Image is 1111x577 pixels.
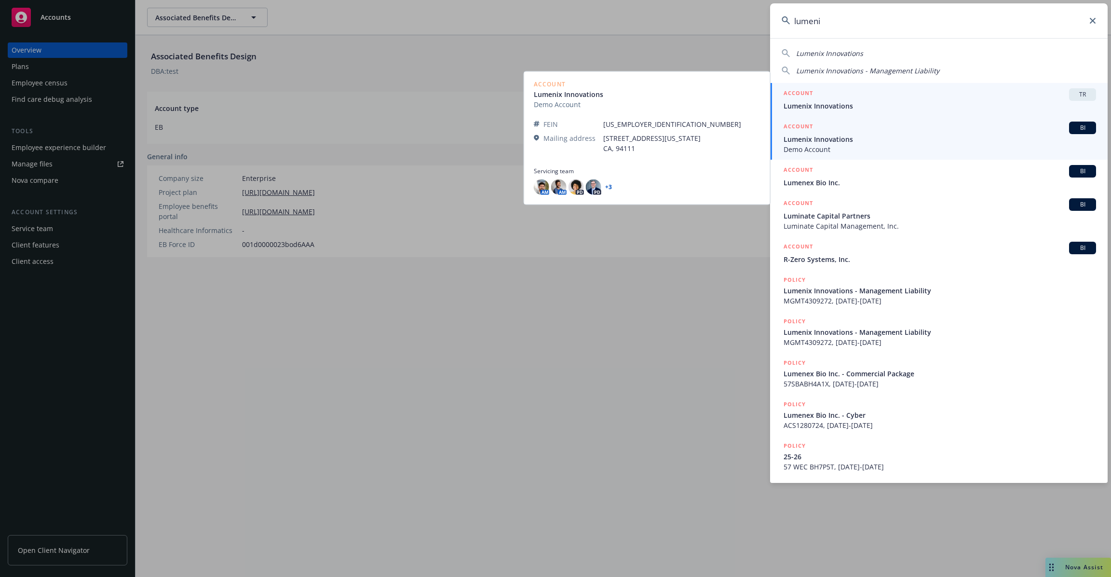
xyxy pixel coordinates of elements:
span: BI [1073,124,1092,132]
span: MGMT4309272, [DATE]-[DATE] [784,296,1096,306]
a: POLICYLumenix Innovations - Management LiabilityMGMT4309272, [DATE]-[DATE] [770,270,1108,311]
a: ACCOUNTBIR-Zero Systems, Inc. [770,236,1108,270]
span: R-Zero Systems, Inc. [784,254,1096,264]
span: Lumenex Bio Inc. [784,178,1096,188]
span: Demo Account [784,144,1096,154]
h5: POLICY [784,358,806,368]
span: Lumenix Innovations - Management Liability [796,66,939,75]
span: MGMT4309272, [DATE]-[DATE] [784,337,1096,347]
span: 25-26 [784,452,1096,462]
span: Lumenex Bio Inc. - Cyber [784,410,1096,420]
span: Lumenex Bio Inc. - Commercial Package [784,369,1096,379]
h5: ACCOUNT [784,122,813,133]
span: BI [1073,167,1092,176]
span: BI [1073,244,1092,252]
h5: POLICY [784,399,806,409]
span: Lumenix Innovations - Management Liability [784,286,1096,296]
h5: ACCOUNT [784,198,813,210]
input: Search... [770,3,1108,38]
a: ACCOUNTTRLumenix Innovations [770,83,1108,116]
a: POLICYLumenix Innovations - Management LiabilityMGMT4309272, [DATE]-[DATE] [770,311,1108,353]
a: POLICYLumenex Bio Inc. - Commercial Package57SBABH4A1X, [DATE]-[DATE] [770,353,1108,394]
h5: ACCOUNT [784,242,813,253]
a: POLICYLumenex Bio Inc. - CyberACS1280724, [DATE]-[DATE] [770,394,1108,436]
h5: POLICY [784,441,806,451]
h5: POLICY [784,275,806,285]
span: Lumenix Innovations [796,49,863,58]
span: Lumenix Innovations [784,134,1096,144]
span: TR [1073,90,1092,99]
span: BI [1073,200,1092,209]
a: POLICY25-2657 WEC BH7P5T, [DATE]-[DATE] [770,436,1108,477]
a: ACCOUNTBILumenex Bio Inc. [770,160,1108,193]
a: ACCOUNTBILumenix InnovationsDemo Account [770,116,1108,160]
span: Luminate Capital Partners [784,211,1096,221]
h5: ACCOUNT [784,88,813,100]
a: ACCOUNTBILuminate Capital PartnersLuminate Capital Management, Inc. [770,193,1108,236]
span: Luminate Capital Management, Inc. [784,221,1096,231]
span: 57SBABH4A1X, [DATE]-[DATE] [784,379,1096,389]
span: Lumenix Innovations [784,101,1096,111]
span: ACS1280724, [DATE]-[DATE] [784,420,1096,430]
h5: POLICY [784,316,806,326]
span: Lumenix Innovations - Management Liability [784,327,1096,337]
h5: ACCOUNT [784,165,813,177]
span: 57 WEC BH7P5T, [DATE]-[DATE] [784,462,1096,472]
